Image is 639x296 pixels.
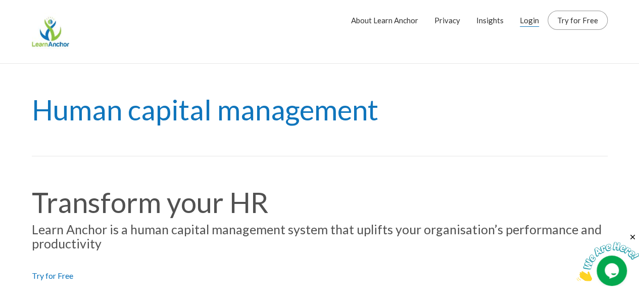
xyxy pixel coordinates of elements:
a: About Learn Anchor [351,8,418,33]
a: Try for Free [32,271,73,280]
iframe: chat widget [576,233,639,281]
h1: Transform your HR [32,187,608,218]
a: Privacy [434,8,460,33]
a: Insights [476,8,504,33]
h4: Learn Anchor is a human capital management system that uplifts your organisation’s performance an... [32,223,608,250]
img: Learn Anchor [32,13,69,51]
a: Login [520,8,539,33]
a: Try for Free [557,15,598,25]
h1: Human capital management [32,64,608,156]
